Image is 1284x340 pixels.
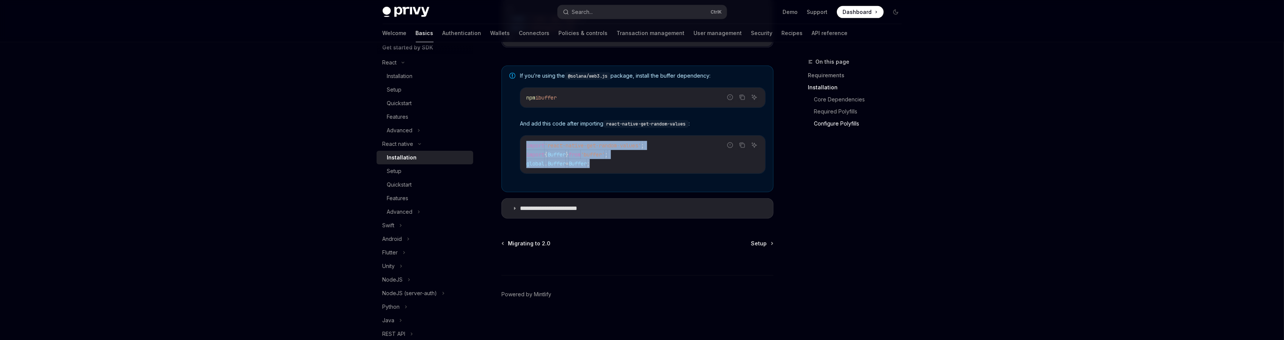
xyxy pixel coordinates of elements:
span: Dashboard [843,8,872,16]
div: NodeJS (server-auth) [383,289,437,298]
a: Authentication [443,24,481,42]
div: Features [387,194,409,203]
a: Migrating to 2.0 [502,240,551,247]
a: Security [751,24,773,42]
img: dark logo [383,7,429,17]
a: Support [807,8,828,16]
span: from [569,151,581,158]
span: global [526,160,544,167]
a: Installation [377,151,473,164]
button: Search...CtrlK [558,5,727,19]
a: Basics [416,24,434,42]
div: React native [383,139,414,149]
span: import [526,151,544,158]
a: Installation [808,81,908,93]
a: Policies & controls [559,24,608,42]
a: Transaction management [617,24,685,42]
div: Python [383,302,400,311]
code: react-native-get-random-values [603,120,689,128]
button: Advanced [377,205,473,219]
button: NodeJS [377,273,473,286]
button: Java [377,314,473,327]
button: Copy the contents from the code block [737,140,747,150]
div: Quickstart [387,99,412,108]
a: Welcome [383,24,407,42]
button: Android [377,232,473,246]
span: Migrating to 2.0 [508,240,551,247]
button: NodeJS (server-auth) [377,286,473,300]
div: Features [387,112,409,121]
a: Setup [377,164,473,178]
button: Python [377,300,473,314]
a: Features [377,191,473,205]
button: Ask AI [749,92,759,102]
div: Advanced [387,207,413,216]
div: Installation [387,72,413,81]
div: Java [383,316,395,325]
a: User management [694,24,742,42]
button: Advanced [377,124,473,137]
span: On this page [816,57,850,66]
span: i [535,94,538,101]
span: } [566,151,569,158]
button: Report incorrect code [725,92,735,102]
div: Setup [387,167,402,176]
span: Buffer [547,151,566,158]
div: Search... [572,8,593,17]
span: Setup [751,240,767,247]
button: React native [377,137,473,151]
a: Recipes [782,24,803,42]
a: Setup [751,240,773,247]
button: Flutter [377,246,473,259]
a: Features [377,110,473,124]
button: Copy the contents from the code block [737,92,747,102]
span: ; [605,151,608,158]
span: . [544,160,547,167]
div: Installation [387,153,417,162]
a: Quickstart [377,178,473,191]
div: REST API [383,329,406,338]
span: 'react-native-get-random-values' [544,142,641,149]
div: Flutter [383,248,398,257]
div: Android [383,234,402,244]
span: 'buffer' [581,151,605,158]
div: Swift [383,221,395,230]
span: If you’re using the package, install the buffer dependency: [520,72,766,80]
a: Setup [377,83,473,96]
code: @solana/web3.js [565,72,610,80]
svg: Note [509,73,515,79]
button: Swift [377,219,473,232]
div: Setup [387,85,402,94]
span: buffer [538,94,557,101]
button: Ask AI [749,140,759,150]
span: import [526,142,544,149]
a: Quickstart [377,96,473,110]
a: Core Dependencies [808,93,908,106]
span: Ctrl K [711,9,722,15]
span: Buffer [569,160,587,167]
a: Dashboard [837,6,884,18]
button: Unity [377,259,473,273]
span: ; [587,160,590,167]
div: Quickstart [387,180,412,189]
span: ; [641,142,644,149]
a: Demo [783,8,798,16]
span: = [566,160,569,167]
div: React [383,58,397,67]
a: Connectors [519,24,550,42]
span: npm [526,94,535,101]
span: And add this code after importing : [520,120,766,128]
button: Report incorrect code [725,140,735,150]
div: Unity [383,262,395,271]
a: Wallets [491,24,510,42]
span: { [544,151,547,158]
button: Toggle dark mode [890,6,902,18]
div: Advanced [387,126,413,135]
a: Configure Polyfills [808,118,908,130]
a: Powered by Mintlify [501,291,551,298]
button: React [377,56,473,69]
a: Required Polyfills [808,106,908,118]
div: NodeJS [383,275,403,284]
a: API reference [812,24,848,42]
a: Installation [377,69,473,83]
